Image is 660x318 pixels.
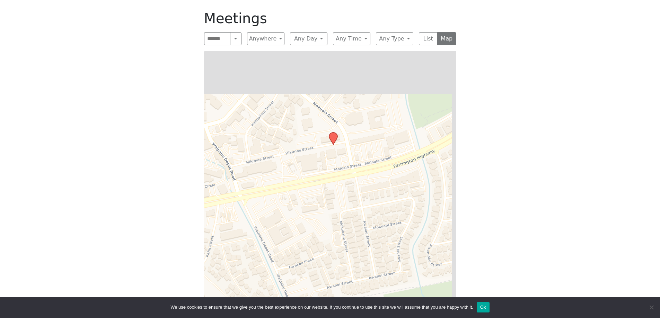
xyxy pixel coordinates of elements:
[290,32,327,45] button: Any Day
[477,302,490,312] button: Ok
[247,32,284,45] button: Anywhere
[204,32,231,45] input: Search
[648,304,655,311] span: No
[230,32,241,45] button: Search
[376,32,413,45] button: Any Type
[204,10,456,27] h1: Meetings
[437,32,456,45] button: Map
[170,304,473,311] span: We use cookies to ensure that we give you the best experience on our website. If you continue to ...
[333,32,370,45] button: Any Time
[419,32,438,45] button: List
